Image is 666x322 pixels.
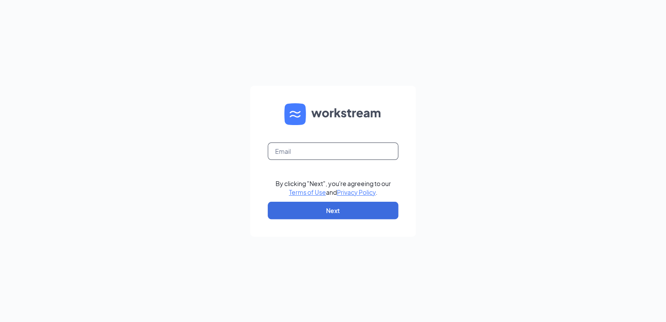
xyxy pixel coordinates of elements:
a: Terms of Use [289,188,326,196]
a: Privacy Policy [337,188,376,196]
img: WS logo and Workstream text [284,103,382,125]
button: Next [268,202,398,219]
input: Email [268,142,398,160]
div: By clicking "Next", you're agreeing to our and . [276,179,391,197]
